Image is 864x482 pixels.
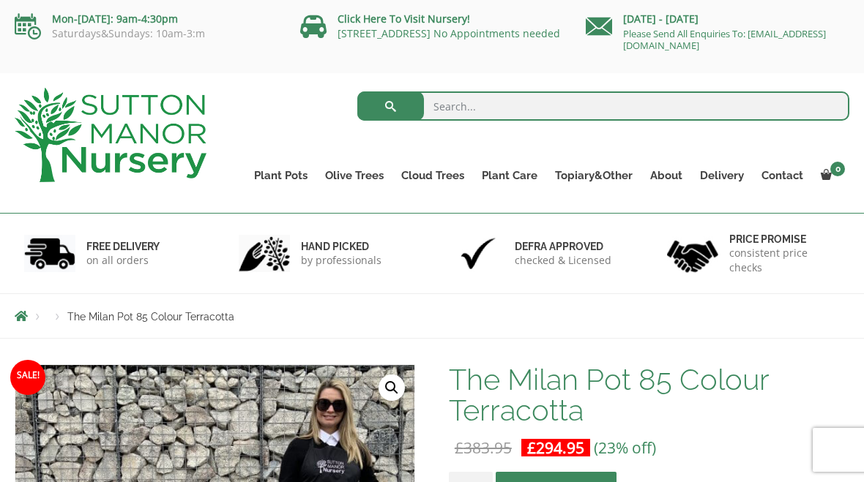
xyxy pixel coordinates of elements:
bdi: 383.95 [455,437,512,458]
a: Topiary&Other [546,165,641,186]
img: 2.jpg [239,235,290,272]
img: logo [15,88,206,182]
span: £ [527,437,536,458]
a: Olive Trees [316,165,392,186]
a: About [641,165,691,186]
a: Delivery [691,165,753,186]
p: checked & Licensed [515,253,611,268]
a: Plant Care [473,165,546,186]
a: Plant Pots [245,165,316,186]
h6: Price promise [729,233,841,246]
span: The Milan Pot 85 Colour Terracotta [67,311,234,323]
a: Contact [753,165,812,186]
input: Search... [357,91,850,121]
p: by professionals [301,253,381,268]
img: 4.jpg [667,231,718,276]
nav: Breadcrumbs [15,310,849,322]
a: 0 [812,165,849,186]
img: 3.jpg [453,235,504,272]
span: (23% off) [594,437,656,458]
bdi: 294.95 [527,437,584,458]
p: Mon-[DATE]: 9am-4:30pm [15,10,278,28]
h6: hand picked [301,240,381,253]
a: Cloud Trees [392,165,473,186]
a: Please Send All Enquiries To: [EMAIL_ADDRESS][DOMAIN_NAME] [623,27,826,52]
h1: The Milan Pot 85 Colour Terracotta [449,364,849,426]
span: 0 [830,162,845,176]
p: on all orders [86,253,160,268]
p: consistent price checks [729,246,841,275]
p: [DATE] - [DATE] [586,10,849,28]
span: Sale! [10,360,45,395]
h6: Defra approved [515,240,611,253]
h6: FREE DELIVERY [86,240,160,253]
a: Click Here To Visit Nursery! [338,12,470,26]
a: [STREET_ADDRESS] No Appointments needed [338,26,560,40]
a: View full-screen image gallery [379,374,405,401]
p: Saturdays&Sundays: 10am-3:m [15,28,278,39]
span: £ [455,437,463,458]
img: 1.jpg [24,235,75,272]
